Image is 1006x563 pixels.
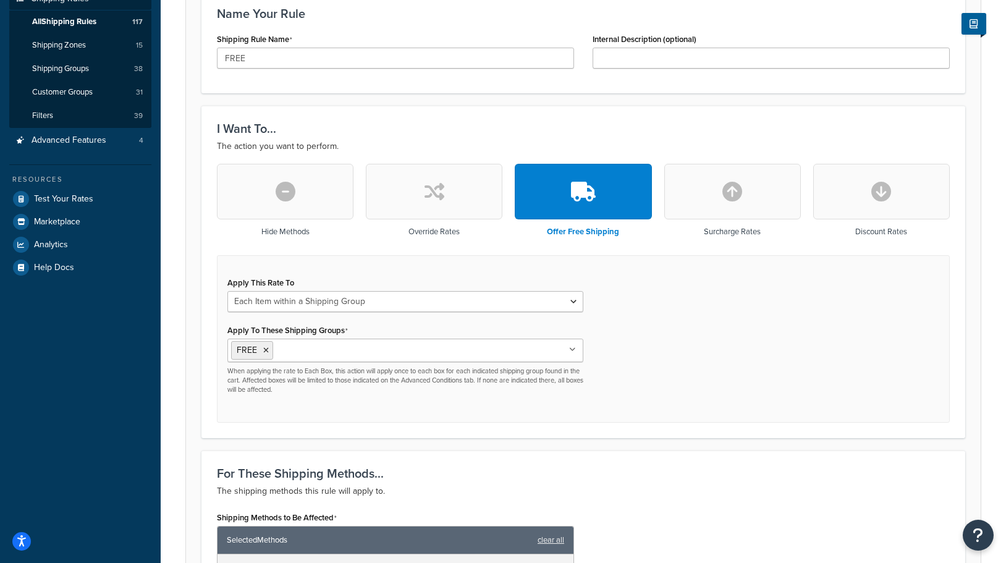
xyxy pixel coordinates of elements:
a: Help Docs [9,256,151,279]
p: The action you want to perform. [217,139,950,154]
a: Filters39 [9,104,151,127]
a: AllShipping Rules117 [9,11,151,33]
a: Test Your Rates [9,188,151,210]
span: 31 [136,87,143,98]
h3: I Want To... [217,122,950,135]
a: Shipping Zones15 [9,34,151,57]
button: Show Help Docs [962,13,986,35]
li: Filters [9,104,151,127]
h3: For These Shipping Methods... [217,467,950,480]
span: Help Docs [34,263,74,273]
h3: Override Rates [408,227,460,236]
h3: Discount Rates [855,227,907,236]
h3: Surcharge Rates [704,227,761,236]
span: Marketplace [34,217,80,227]
label: Internal Description (optional) [593,35,696,44]
span: Advanced Features [32,135,106,146]
div: Resources [9,174,151,185]
a: Advanced Features4 [9,129,151,152]
a: Shipping Groups38 [9,57,151,80]
label: Apply To These Shipping Groups [227,326,348,336]
li: Advanced Features [9,129,151,152]
a: Analytics [9,234,151,256]
span: 15 [136,40,143,51]
span: Selected Methods [227,531,531,549]
span: 117 [132,17,143,27]
label: Shipping Methods to Be Affected [217,513,337,523]
p: The shipping methods this rule will apply to. [217,484,950,499]
label: Shipping Rule Name [217,35,292,44]
a: Marketplace [9,211,151,233]
span: Shipping Groups [32,64,89,74]
li: Shipping Zones [9,34,151,57]
span: FREE [237,344,257,357]
h3: Hide Methods [261,227,310,236]
button: Open Resource Center [963,520,994,551]
span: Filters [32,111,53,121]
p: When applying the rate to Each Box, this action will apply once to each box for each indicated sh... [227,366,583,395]
a: clear all [538,531,564,549]
span: 38 [134,64,143,74]
span: 4 [139,135,143,146]
span: Customer Groups [32,87,93,98]
span: Test Your Rates [34,194,93,205]
span: Shipping Zones [32,40,86,51]
label: Apply This Rate To [227,278,294,287]
a: Customer Groups31 [9,81,151,104]
li: Customer Groups [9,81,151,104]
h3: Offer Free Shipping [547,227,619,236]
li: Shipping Groups [9,57,151,80]
h3: Name Your Rule [217,7,950,20]
span: 39 [134,111,143,121]
span: All Shipping Rules [32,17,96,27]
span: Analytics [34,240,68,250]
